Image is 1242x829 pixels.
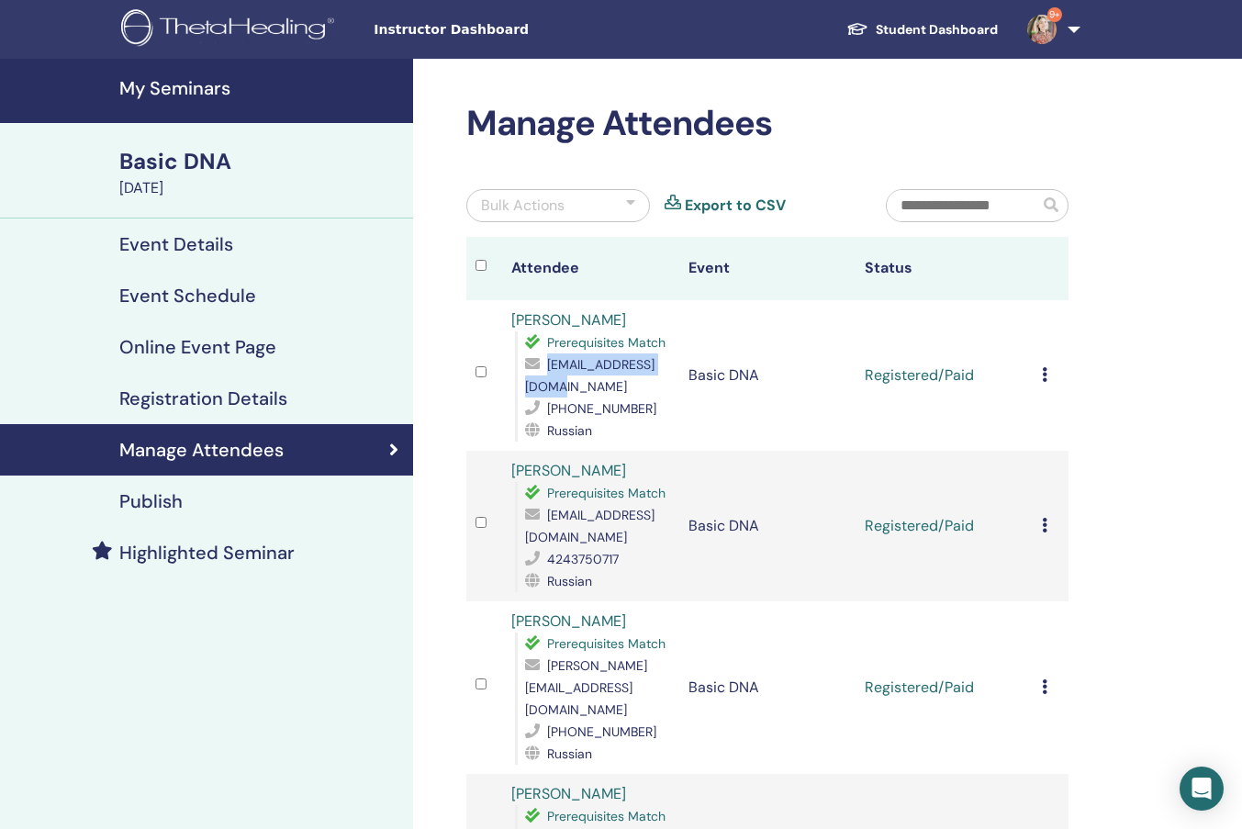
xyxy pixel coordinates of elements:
[547,485,666,501] span: Prerequisites Match
[679,300,856,451] td: Basic DNA
[525,356,655,395] span: [EMAIL_ADDRESS][DOMAIN_NAME]
[119,387,287,409] h4: Registration Details
[511,310,626,330] a: [PERSON_NAME]
[547,573,592,589] span: Russian
[511,611,626,631] a: [PERSON_NAME]
[511,461,626,480] a: [PERSON_NAME]
[525,507,655,545] span: [EMAIL_ADDRESS][DOMAIN_NAME]
[119,490,183,512] h4: Publish
[121,9,341,50] img: logo.png
[119,542,295,564] h4: Highlighted Seminar
[856,237,1033,300] th: Status
[466,103,1069,145] h2: Manage Attendees
[679,237,856,300] th: Event
[547,635,666,652] span: Prerequisites Match
[1027,15,1057,44] img: default.jpg
[679,601,856,774] td: Basic DNA
[547,334,666,351] span: Prerequisites Match
[119,285,256,307] h4: Event Schedule
[832,13,1013,47] a: Student Dashboard
[481,195,565,217] div: Bulk Actions
[119,177,402,199] div: [DATE]
[119,146,402,177] div: Basic DNA
[502,237,679,300] th: Attendee
[547,422,592,439] span: Russian
[119,336,276,358] h4: Online Event Page
[547,400,656,417] span: [PHONE_NUMBER]
[1180,767,1224,811] div: Open Intercom Messenger
[119,439,284,461] h4: Manage Attendees
[547,745,592,762] span: Russian
[374,20,649,39] span: Instructor Dashboard
[119,233,233,255] h4: Event Details
[685,195,786,217] a: Export to CSV
[511,784,626,803] a: [PERSON_NAME]
[679,451,856,601] td: Basic DNA
[547,551,619,567] span: 4243750717
[1047,7,1062,22] span: 9+
[547,808,666,824] span: Prerequisites Match
[119,77,402,99] h4: My Seminars
[547,723,656,740] span: [PHONE_NUMBER]
[108,146,413,199] a: Basic DNA[DATE]
[525,657,647,718] span: [PERSON_NAME][EMAIL_ADDRESS][DOMAIN_NAME]
[846,21,868,37] img: graduation-cap-white.svg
